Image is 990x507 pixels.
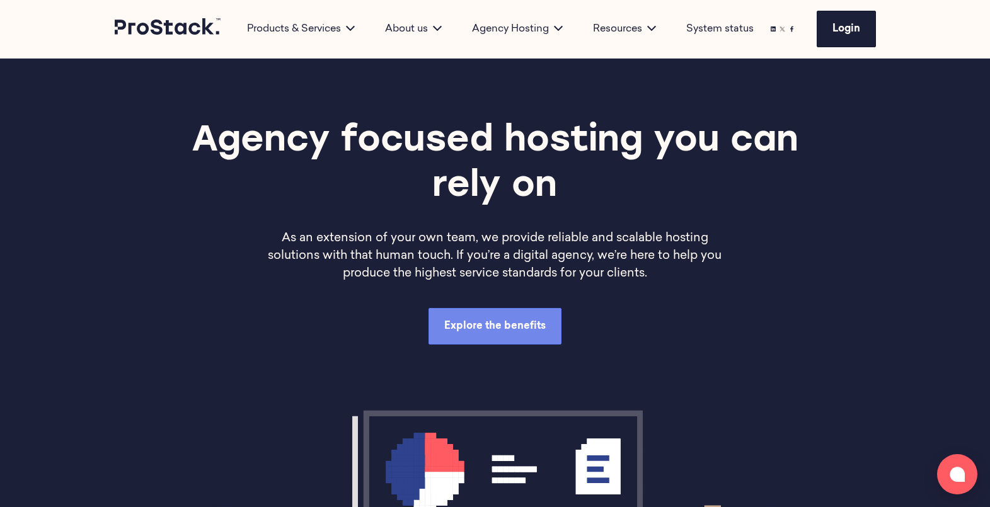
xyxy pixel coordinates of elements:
[429,308,561,345] a: Explore the benefits
[232,21,370,37] div: Products & Services
[817,11,876,47] a: Login
[190,119,799,210] h1: Agency focused hosting you can rely on
[115,18,222,40] a: Prostack logo
[370,21,457,37] div: About us
[686,21,754,37] a: System status
[578,21,671,37] div: Resources
[457,21,578,37] div: Agency Hosting
[832,24,860,34] span: Login
[444,321,546,331] span: Explore the benefits
[267,230,723,283] p: As an extension of your own team, we provide reliable and scalable hosting solutions with that hu...
[937,454,977,494] button: Open chat window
